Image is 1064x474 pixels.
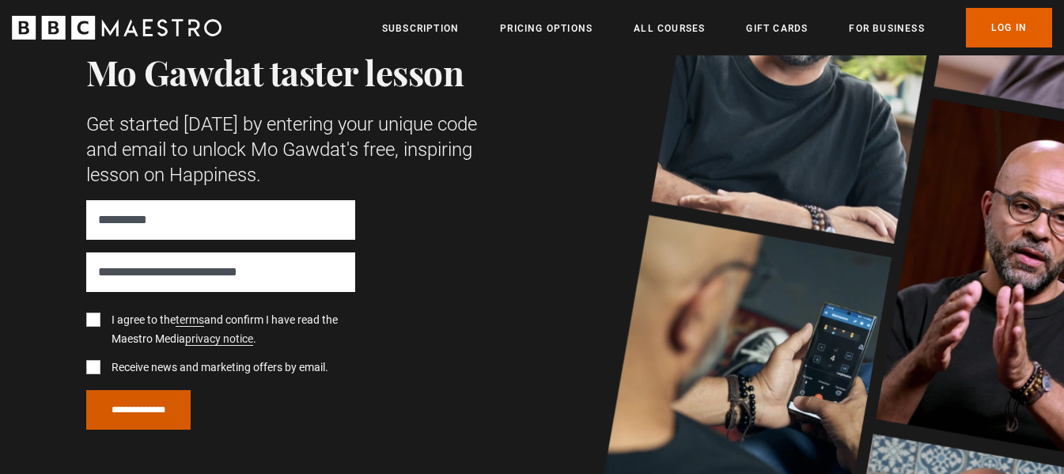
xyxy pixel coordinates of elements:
a: Gift Cards [746,21,808,36]
a: Subscription [382,21,459,36]
a: Log In [966,8,1052,47]
nav: Primary [382,8,1052,47]
h1: Watch your free Mo Gawdat taster lesson [86,11,490,93]
a: Pricing Options [500,21,593,36]
p: Get started [DATE] by entering your unique code and email to unlock Mo Gawdat's free, inspiring l... [86,112,490,188]
a: All Courses [634,21,705,36]
a: privacy notice [185,332,253,346]
a: For business [849,21,924,36]
label: Receive news and marketing offers by email. [105,358,328,377]
svg: BBC Maestro [12,16,222,40]
a: terms [176,313,204,327]
label: I agree to the and confirm I have read the Maestro Media . [105,311,355,349]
